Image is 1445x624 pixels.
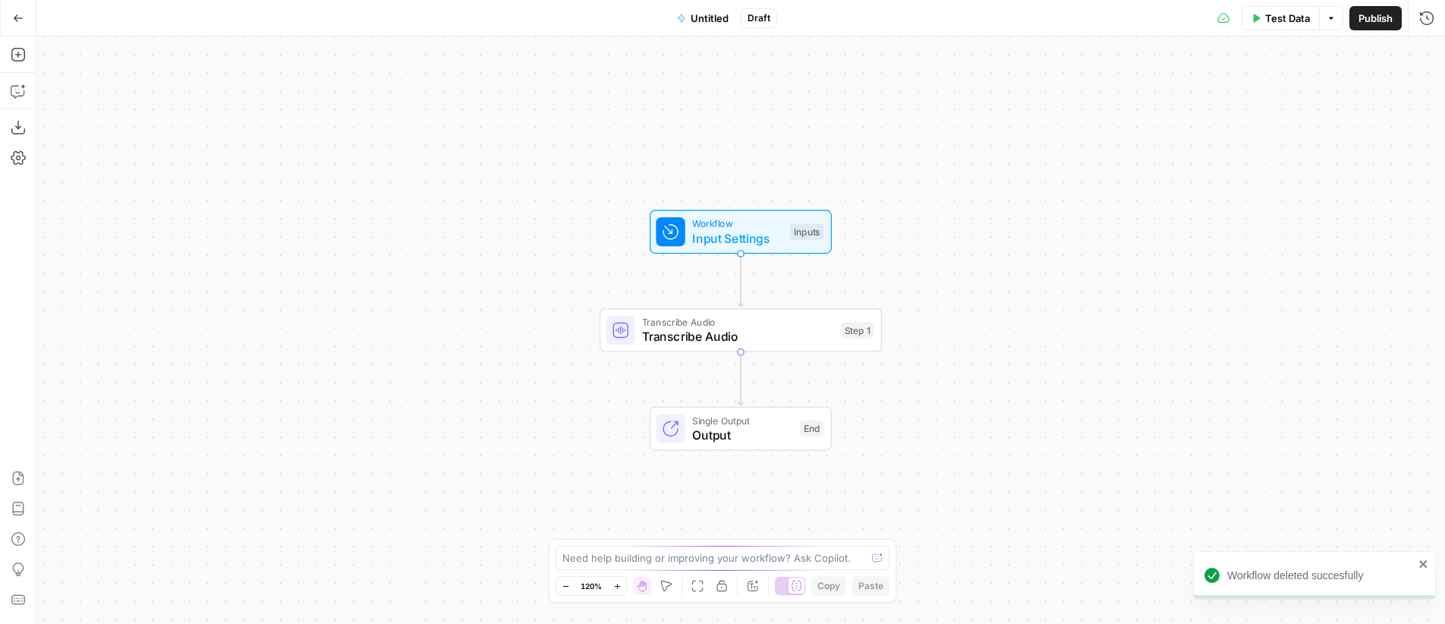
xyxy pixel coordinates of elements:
[841,322,874,339] div: Step 1
[692,426,792,444] span: Output
[858,579,883,593] span: Paste
[692,229,782,247] span: Input Settings
[738,254,743,307] g: Edge from start to step_1
[668,6,738,30] button: Untitled
[1242,6,1319,30] button: Test Data
[1265,11,1310,26] span: Test Data
[1227,568,1414,583] div: Workflow deleted succesfully
[811,576,846,596] button: Copy
[1358,11,1393,26] span: Publish
[692,216,782,231] span: Workflow
[738,352,743,405] g: Edge from step_1 to end
[600,308,882,352] div: Transcribe AudioTranscribe AudioStep 1
[642,327,833,345] span: Transcribe Audio
[581,580,602,592] span: 120%
[1349,6,1402,30] button: Publish
[600,210,882,254] div: WorkflowInput SettingsInputs
[800,421,823,437] div: End
[691,11,729,26] span: Untitled
[600,407,882,451] div: Single OutputOutputEnd
[852,576,889,596] button: Paste
[642,315,833,329] span: Transcribe Audio
[790,224,823,241] div: Inputs
[817,579,840,593] span: Copy
[748,11,770,25] span: Draft
[1418,558,1429,570] button: close
[692,413,792,427] span: Single Output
